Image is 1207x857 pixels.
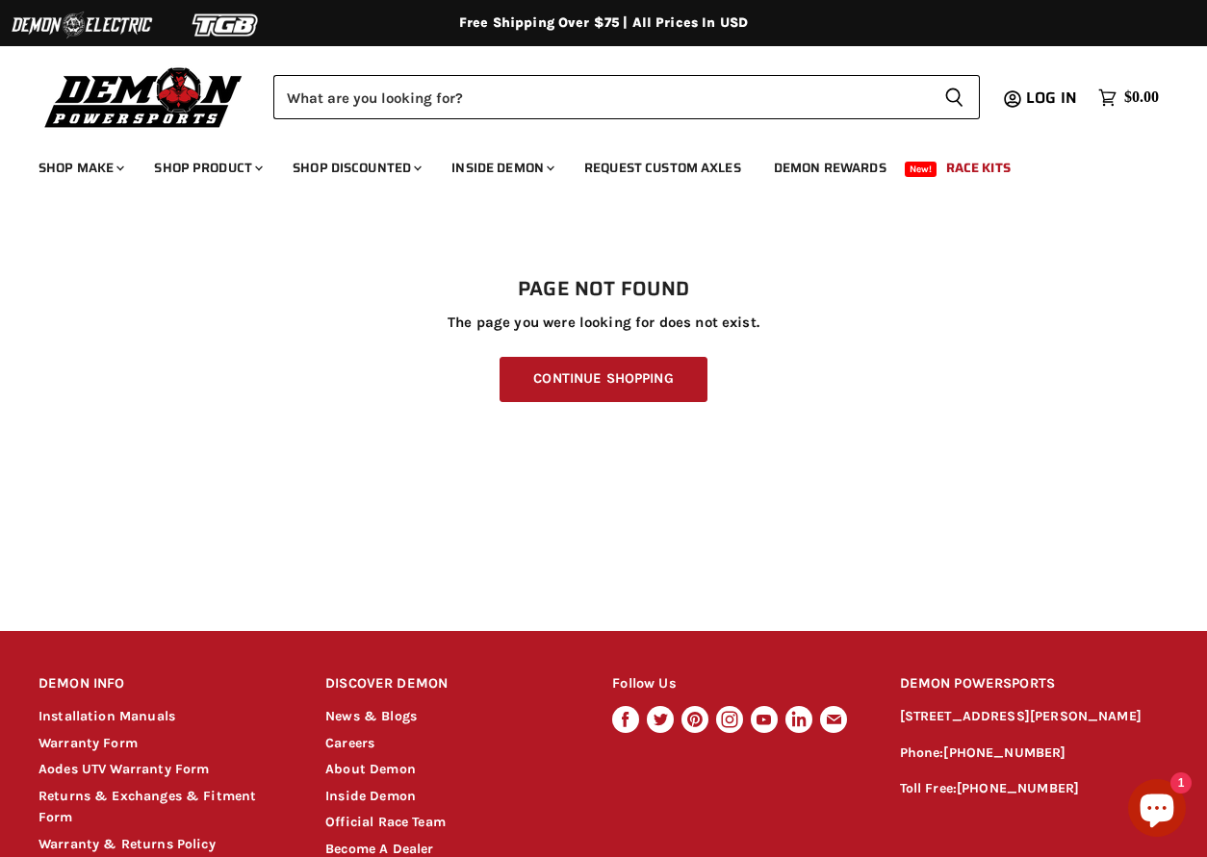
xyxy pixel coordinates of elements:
h2: DEMON POWERSPORTS [900,662,1168,707]
a: Official Race Team [325,814,446,830]
a: Careers [325,735,374,751]
a: Shop Discounted [278,148,433,188]
a: Inside Demon [325,788,416,804]
input: Search [273,75,929,119]
a: Shop Make [24,148,136,188]
span: New! [905,162,937,177]
inbox-online-store-chat: Shopify online store chat [1122,779,1192,842]
h2: Follow Us [612,662,863,707]
a: Request Custom Axles [570,148,756,188]
p: The page you were looking for does not exist. [39,315,1168,331]
a: About Demon [325,761,416,777]
a: $0.00 [1089,84,1168,112]
a: [PHONE_NUMBER] [957,780,1079,796]
a: [PHONE_NUMBER] [943,744,1066,761]
p: Phone: [900,743,1168,765]
a: Returns & Exchanges & Fitment Form [39,788,256,826]
a: Continue Shopping [500,357,706,402]
a: Race Kits [932,148,1025,188]
a: Shop Product [140,148,274,188]
span: Log in [1026,86,1077,110]
h1: Page not found [39,278,1168,301]
ul: Main menu [24,140,1154,188]
a: Aodes UTV Warranty Form [39,761,209,777]
form: Product [273,75,980,119]
h2: DEMON INFO [39,662,290,707]
a: Log in [1017,89,1089,107]
img: Demon Powersports [39,63,249,131]
p: [STREET_ADDRESS][PERSON_NAME] [900,706,1168,728]
a: Installation Manuals [39,708,175,724]
a: Inside Demon [437,148,566,188]
a: Become A Dealer [325,841,433,857]
a: Warranty Form [39,735,138,751]
button: Search [929,75,980,119]
a: Warranty & Returns Policy [39,836,216,852]
span: $0.00 [1124,88,1159,107]
h2: DISCOVER DEMON [325,662,577,707]
img: TGB Logo 2 [154,7,298,43]
a: Demon Rewards [759,148,901,188]
img: Demon Electric Logo 2 [10,7,154,43]
a: News & Blogs [325,708,417,724]
p: Toll Free: [900,778,1168,800]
